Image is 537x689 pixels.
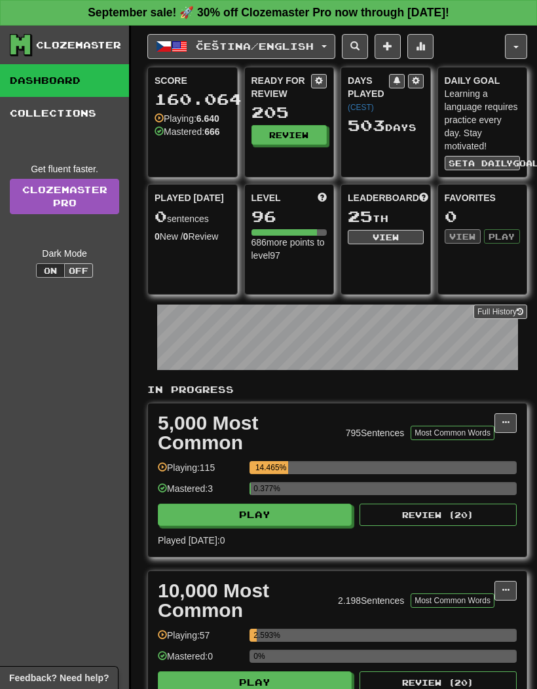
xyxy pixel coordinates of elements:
span: Score more points to level up [318,191,327,204]
strong: 0 [155,231,160,242]
span: Played [DATE] [155,191,224,204]
a: ClozemasterPro [10,179,119,214]
div: Playing: 115 [158,461,243,483]
div: 686 more points to level 97 [251,236,327,262]
div: sentences [155,208,231,225]
button: Čeština/English [147,34,335,59]
button: Add sentence to collection [375,34,401,59]
div: 160.064 [155,91,231,107]
div: Daily Goal [445,74,521,87]
div: New / Review [155,230,231,243]
div: Playing: 57 [158,629,243,650]
button: Review [251,125,327,145]
button: Play [158,504,352,526]
button: Off [64,263,93,278]
div: Mastered: [155,125,220,138]
div: Get fluent faster. [10,162,119,176]
span: Open feedback widget [9,671,109,684]
div: 2.593% [253,629,256,642]
button: Play [484,229,520,244]
div: 0 [445,208,521,225]
button: Review (20) [360,504,517,526]
a: (CEST) [348,103,374,112]
div: th [348,208,424,225]
div: Score [155,74,231,87]
div: Day s [348,117,424,134]
div: 96 [251,208,327,225]
button: Most Common Words [411,426,494,440]
strong: September sale! 🚀 30% off Clozemaster Pro now through [DATE]! [88,6,449,19]
span: a daily [468,158,513,168]
span: Leaderboard [348,191,419,204]
strong: 666 [204,126,219,137]
button: Full History [473,305,527,319]
span: This week in points, UTC [419,191,428,204]
button: Search sentences [342,34,368,59]
button: Seta dailygoal [445,156,521,170]
strong: 0 [183,231,189,242]
button: Most Common Words [411,593,494,608]
div: 205 [251,104,327,121]
div: 5,000 Most Common [158,413,339,453]
div: 795 Sentences [346,426,405,439]
p: In Progress [147,383,527,396]
div: 2.198 Sentences [338,594,404,607]
div: 14.465% [253,461,288,474]
strong: 6.640 [196,113,219,124]
div: Favorites [445,191,521,204]
div: Ready for Review [251,74,312,100]
div: Mastered: 3 [158,482,243,504]
button: View [445,229,481,244]
div: 10,000 Most Common [158,581,331,620]
div: Learning a language requires practice every day. Stay motivated! [445,87,521,153]
div: Mastered: 0 [158,650,243,671]
div: Playing: [155,112,219,125]
div: Days Played [348,74,389,113]
span: Čeština / English [196,41,314,52]
button: View [348,230,424,244]
span: 25 [348,207,373,225]
div: Clozemaster [36,39,121,52]
span: Level [251,191,281,204]
span: 0 [155,207,167,225]
button: On [36,263,65,278]
span: Played [DATE]: 0 [158,535,225,546]
span: 503 [348,116,385,134]
div: Dark Mode [10,247,119,260]
button: More stats [407,34,434,59]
